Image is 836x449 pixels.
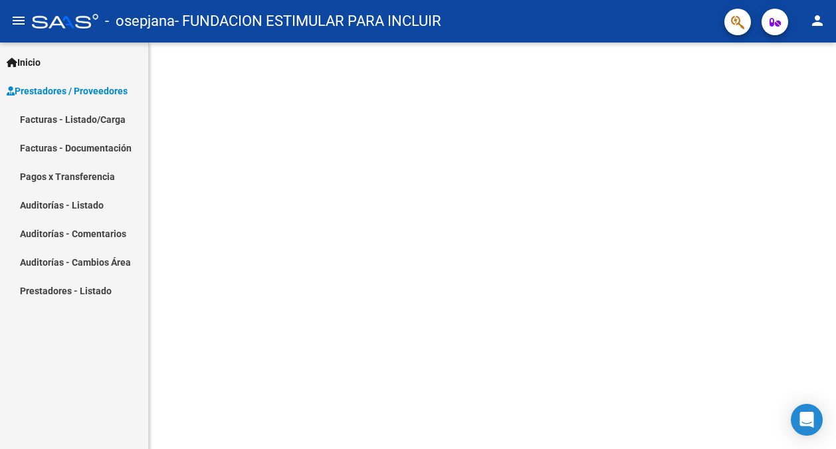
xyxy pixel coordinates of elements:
span: Inicio [7,55,41,70]
span: - osepjana [105,7,175,36]
div: Open Intercom Messenger [791,404,823,436]
span: Prestadores / Proveedores [7,84,128,98]
span: - FUNDACION ESTIMULAR PARA INCLUIR [175,7,441,36]
mat-icon: person [809,13,825,29]
mat-icon: menu [11,13,27,29]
